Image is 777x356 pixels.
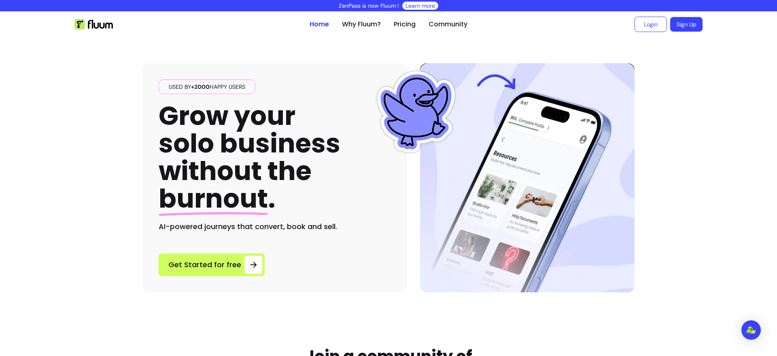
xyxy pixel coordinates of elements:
[166,83,248,91] span: Used by happy users
[159,180,268,217] span: burnout
[420,63,635,292] img: Hero
[342,19,381,29] a: Why Fluum?
[394,19,416,29] a: Pricing
[429,19,467,29] a: Community
[670,17,703,32] a: Sign Up
[635,17,667,32] a: Login
[159,102,340,213] h1: Grow your solo business without the .
[405,2,435,10] a: Learn more
[741,320,761,340] div: Open Intercom Messenger
[191,83,210,90] span: +2000
[168,259,241,270] span: Get Started for free
[74,19,113,30] img: Fluum Logo
[159,221,391,232] h2: AI-powered journeys that convert, book and sell.
[159,253,265,276] a: Get Started for free
[339,2,399,10] p: ZenPass is now Fluum !
[310,19,329,29] a: Home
